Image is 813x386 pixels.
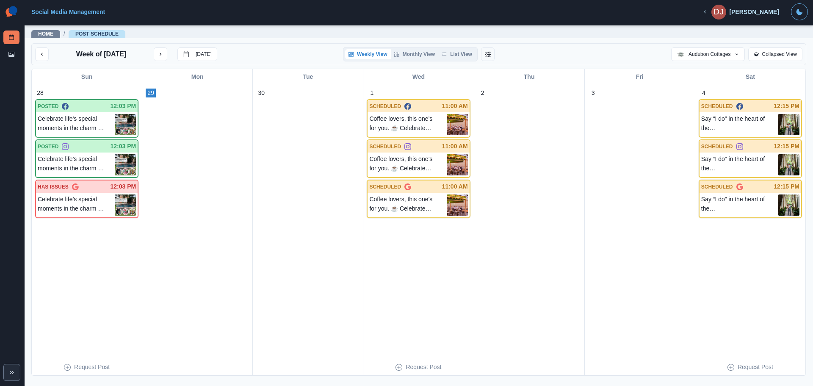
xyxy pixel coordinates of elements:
a: Media Library [3,47,19,61]
button: Collapsed View [748,47,803,61]
p: SCHEDULED [369,183,401,191]
p: 11:00 AM [442,182,468,191]
img: iew9c7p9sx5s7s5hmnav [115,154,136,175]
p: 11:00 AM [442,102,468,111]
img: vfepvlywv8drgxudcgen [447,194,468,216]
p: 12:15 PM [774,142,799,151]
a: Post Schedule [75,31,119,37]
p: [DATE] [196,51,212,57]
p: 12:03 PM [110,182,136,191]
p: 12:03 PM [110,142,136,151]
p: SCHEDULED [701,103,733,110]
p: 2 [481,89,484,97]
button: Expand [3,364,20,381]
p: Coffee lovers, this one’s for you. ☕ Celebrate [DATE] by checking out some of [GEOGRAPHIC_DATA]’ ... [369,114,446,135]
img: 174711812592111 [677,50,685,58]
div: Sun [32,69,142,85]
button: next month [154,47,167,61]
p: 1 [371,89,374,97]
p: 12:03 PM [110,102,136,111]
p: 11:00 AM [442,142,468,151]
div: Tue [253,69,363,85]
a: Social Media Management [31,8,105,15]
p: Coffee lovers, this one’s for you. ☕ Celebrate [DATE] by checking out some of [GEOGRAPHIC_DATA]’ ... [369,194,446,216]
button: List View [438,49,476,59]
nav: breadcrumb [31,29,125,38]
div: Wed [363,69,474,85]
button: Change View Order [481,47,495,61]
div: Fri [585,69,695,85]
p: 4 [702,89,705,97]
a: Post Schedule [3,31,19,44]
p: Week of [DATE] [76,49,127,59]
p: SCHEDULED [701,183,733,191]
p: SCHEDULED [701,143,733,150]
button: Audubon Cottages [671,47,744,61]
button: go to today [177,47,217,61]
p: Celebrate life’s special moments in the charm of the French Quarter! Whether it’s a wedding, fami... [38,154,115,175]
img: pwjp4ygtr6ysb6swmps3 [778,194,799,216]
p: POSTED [38,103,58,110]
div: Sat [695,69,806,85]
p: 28 [37,89,44,97]
p: Celebrate life’s special moments in the charm of the French Quarter! Whether it’s a wedding, fami... [38,194,115,216]
img: vfepvlywv8drgxudcgen [447,154,468,175]
button: Monthly View [391,49,438,59]
p: SCHEDULED [369,103,401,110]
p: Say “I do” in the heart of the [GEOGRAPHIC_DATA], surrounded by [PERSON_NAME] greenery, exposed b... [701,194,778,216]
p: Request Post [738,363,773,372]
a: Home [38,31,53,37]
p: Coffee lovers, this one’s for you. ☕ Celebrate [DATE] by checking out some of [GEOGRAPHIC_DATA]’ ... [369,154,446,175]
button: previous month [35,47,49,61]
p: Say “I do” in the heart of the [GEOGRAPHIC_DATA], surrounded by [PERSON_NAME] greenery, exposed b... [701,114,778,135]
p: Celebrate life’s special moments in the charm of the French Quarter! Whether it’s a wedding, fami... [38,114,115,135]
p: HAS ISSUES [38,183,69,191]
img: iew9c7p9sx5s7s5hmnav [115,194,136,216]
img: pwjp4ygtr6ysb6swmps3 [778,114,799,135]
button: [PERSON_NAME] [695,3,786,20]
p: Request Post [74,363,110,372]
p: POSTED [38,143,58,150]
button: Weekly View [345,49,391,59]
p: Request Post [406,363,441,372]
div: Mon [142,69,253,85]
p: Say “I do” in the heart of the [GEOGRAPHIC_DATA], surrounded by [PERSON_NAME] greenery, exposed b... [701,154,778,175]
div: Thu [474,69,585,85]
img: vfepvlywv8drgxudcgen [447,114,468,135]
button: Toggle Mode [791,3,808,20]
span: / [64,29,65,38]
p: 3 [592,89,595,97]
p: SCHEDULED [369,143,401,150]
img: pwjp4ygtr6ysb6swmps3 [778,154,799,175]
img: iew9c7p9sx5s7s5hmnav [115,114,136,135]
p: 12:15 PM [774,182,799,191]
div: [PERSON_NAME] [730,8,779,16]
p: 29 [147,89,154,97]
p: 30 [258,89,265,97]
div: Dana Jacob [713,2,723,22]
p: 12:15 PM [774,102,799,111]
